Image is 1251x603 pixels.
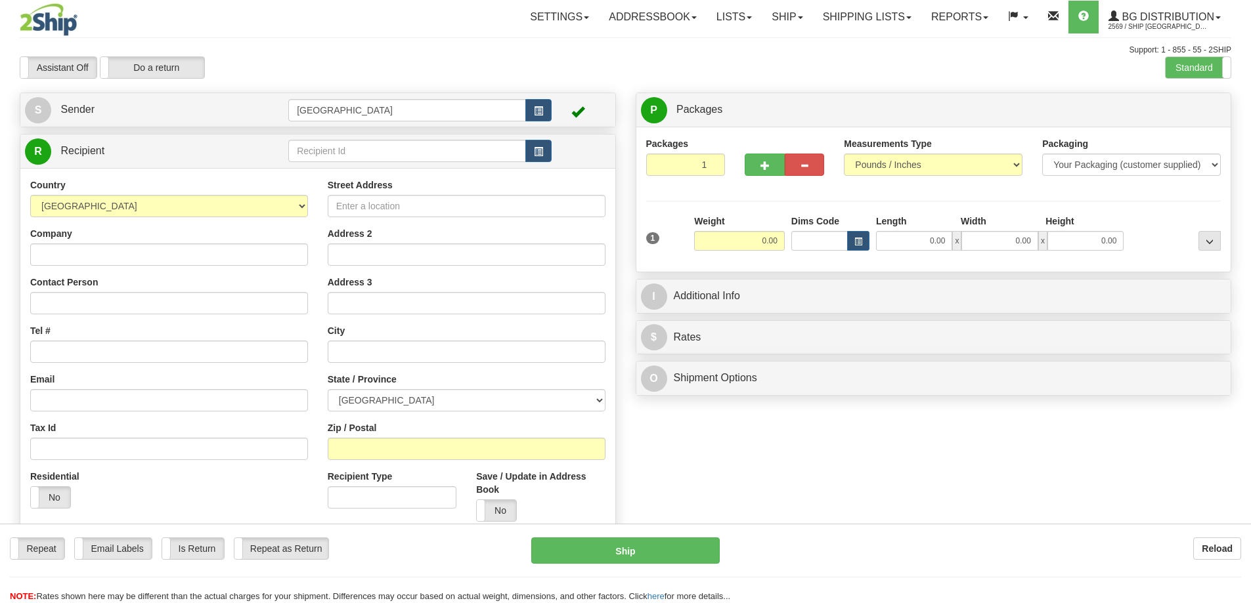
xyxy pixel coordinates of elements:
label: Recipient Type [328,470,393,483]
span: P [641,97,667,123]
label: Email Labels [75,538,152,559]
a: BG Distribution 2569 / Ship [GEOGRAPHIC_DATA] [1099,1,1231,33]
input: Sender Id [288,99,526,121]
div: Support: 1 - 855 - 55 - 2SHIP [20,45,1231,56]
label: Email [30,373,55,386]
a: R Recipient [25,138,259,165]
label: Weight [694,215,724,228]
label: Standard [1166,57,1231,78]
a: $Rates [641,324,1227,351]
a: here [647,591,665,601]
a: Reports [921,1,998,33]
label: Length [876,215,907,228]
a: P Packages [641,96,1227,123]
a: OShipment Options [641,365,1227,392]
label: Country [30,178,66,192]
button: Reload [1193,537,1241,560]
span: S [25,97,51,123]
input: Enter a location [328,195,605,217]
label: Do a return [100,57,204,78]
label: Address 3 [328,276,372,289]
label: Tax Id [30,421,56,434]
label: Measurements Type [844,137,932,150]
label: Street Address [328,178,393,192]
label: Packages [646,137,689,150]
span: R [25,138,51,165]
a: Lists [707,1,762,33]
label: Contact Person [30,276,98,289]
label: Assistant Off [20,57,97,78]
span: NOTE: [10,591,36,601]
label: Residential [30,470,79,483]
button: Ship [531,537,720,564]
a: IAdditional Info [641,283,1227,310]
label: Height [1045,215,1074,228]
a: Shipping lists [813,1,921,33]
a: Addressbook [599,1,707,33]
span: BG Distribution [1119,11,1214,22]
input: Recipient Id [288,140,526,162]
label: Address 2 [328,227,372,240]
span: I [641,283,667,310]
label: Is Return [162,538,224,559]
a: Settings [520,1,599,33]
label: No [31,487,70,508]
span: O [641,365,667,392]
label: Save / Update in Address Book [476,470,605,496]
label: Dims Code [791,215,839,228]
span: Packages [676,104,722,115]
img: logo2569.jpg [20,3,77,36]
span: 2569 / Ship [GEOGRAPHIC_DATA] [1108,20,1207,33]
span: Sender [60,104,95,115]
span: x [952,231,961,251]
span: Recipient [60,145,104,156]
label: City [328,324,345,337]
label: Tel # [30,324,51,337]
label: Repeat as Return [234,538,328,559]
label: Packaging [1042,137,1088,150]
span: $ [641,324,667,350]
label: Company [30,227,72,240]
span: 1 [646,232,660,244]
iframe: chat widget [1221,234,1250,368]
a: Ship [762,1,812,33]
label: No [477,500,516,521]
span: x [1038,231,1047,251]
label: Repeat [11,538,64,559]
b: Reload [1202,543,1233,554]
label: State / Province [328,373,397,386]
div: ... [1198,231,1221,251]
label: Zip / Postal [328,421,377,434]
label: Width [961,215,986,228]
a: S Sender [25,96,288,123]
